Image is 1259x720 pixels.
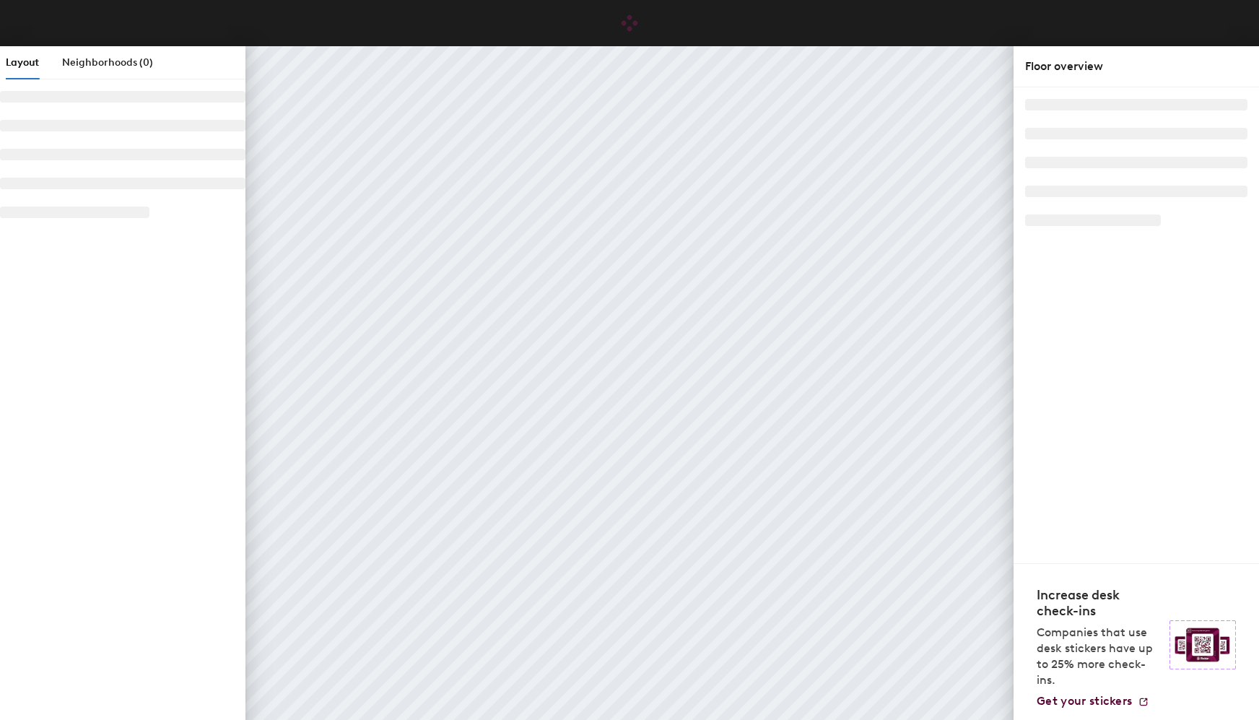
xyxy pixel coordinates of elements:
[62,56,153,69] span: Neighborhoods (0)
[6,56,39,69] span: Layout
[1169,620,1236,669] img: Sticker logo
[1037,625,1161,688] p: Companies that use desk stickers have up to 25% more check-ins.
[1037,694,1149,708] a: Get your stickers
[1037,587,1161,619] h4: Increase desk check-ins
[1025,58,1247,75] div: Floor overview
[1037,694,1132,708] span: Get your stickers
